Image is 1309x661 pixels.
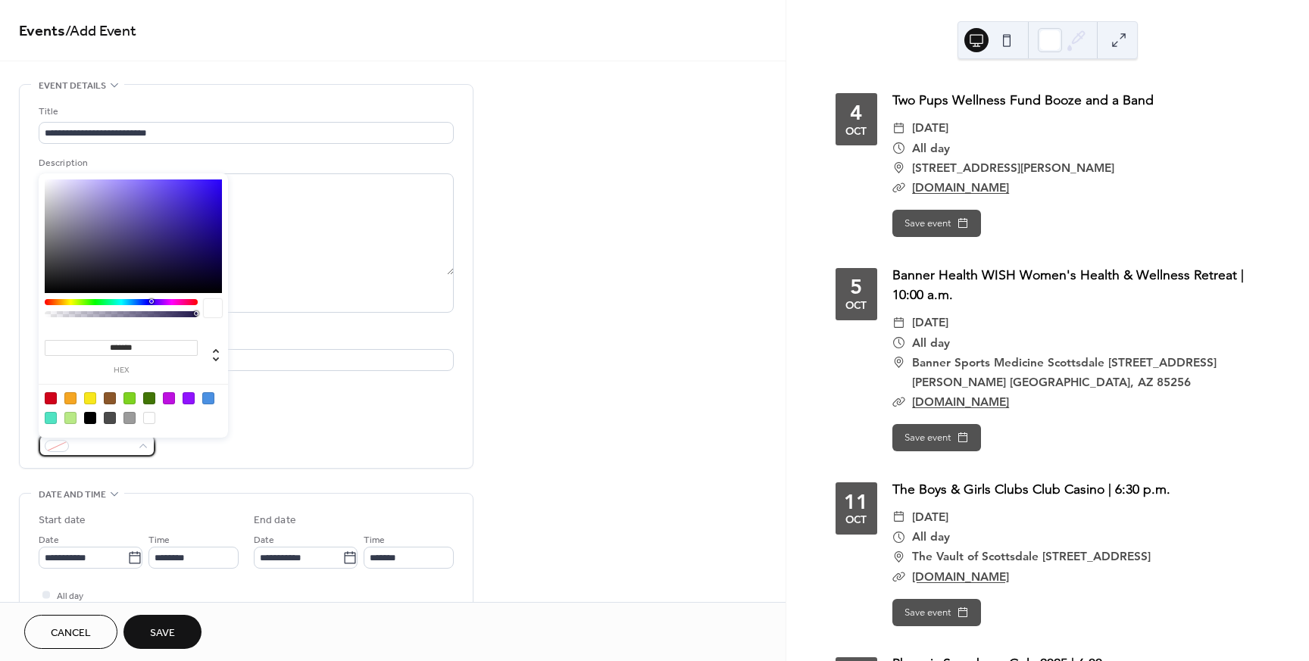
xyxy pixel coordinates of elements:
span: / Add Event [65,17,136,46]
span: Banner Sports Medicine Scottsdale [STREET_ADDRESS][PERSON_NAME] [GEOGRAPHIC_DATA], AZ 85256 [912,353,1260,392]
div: ​ [892,178,906,198]
span: All day [912,139,950,158]
div: End date [254,513,296,528]
span: Cancel [51,625,91,641]
span: Date [39,532,59,548]
div: #F5A623 [64,392,77,404]
div: Oct [845,126,867,137]
div: #F8E71C [84,392,96,404]
div: Oct [845,301,867,311]
div: ​ [892,118,906,138]
a: [DOMAIN_NAME] [912,394,1009,409]
a: [DOMAIN_NAME] [912,180,1009,195]
div: Oct [845,515,867,525]
span: Save [150,625,175,641]
div: Start date [39,513,86,528]
div: ​ [892,333,906,353]
div: ​ [892,139,906,158]
a: [DOMAIN_NAME] [912,569,1009,584]
div: ​ [892,392,906,412]
span: The Vault of Scottsdale [STREET_ADDRESS] [912,547,1151,566]
div: #D0021B [45,392,57,404]
div: #4A4A4A [104,412,116,424]
a: The Boys & Girls Clubs Club Casino | 6:30 p.m. [892,481,1170,497]
div: Location [39,331,451,347]
span: [STREET_ADDRESS][PERSON_NAME] [912,158,1114,178]
button: Save event [892,210,981,237]
div: ​ [892,567,906,587]
span: [DATE] [912,118,948,138]
div: #417505 [143,392,155,404]
div: ​ [892,547,906,566]
span: All day [912,333,950,353]
span: Event details [39,78,106,94]
div: 5 [850,276,862,298]
div: #8B572A [104,392,116,404]
a: Events [19,17,65,46]
div: #B8E986 [64,412,77,424]
div: Title [39,104,451,120]
button: Save [123,615,202,649]
button: Cancel [24,615,117,649]
span: All day [57,588,83,604]
div: ​ [892,158,906,178]
div: Description [39,155,451,171]
button: Save event [892,599,981,626]
button: Save event [892,424,981,451]
div: 11 [844,491,868,513]
span: All day [912,527,950,547]
div: ​ [892,527,906,547]
span: Time [148,532,170,548]
div: #FFFFFF [143,412,155,424]
div: #000000 [84,412,96,424]
span: [DATE] [912,507,948,527]
div: ​ [892,507,906,527]
span: Date and time [39,487,106,503]
span: Date [254,532,274,548]
a: Banner Health WISH Women's Health & Wellness Retreat | 10:00 a.m. [892,267,1244,303]
div: #7ED321 [123,392,136,404]
div: #50E3C2 [45,412,57,424]
div: #9B9B9B [123,412,136,424]
div: ​ [892,353,906,373]
span: [DATE] [912,313,948,332]
div: 4 [850,102,862,123]
div: #9013FE [183,392,195,404]
a: Two Pups Wellness Fund Booze and a Band [892,92,1154,108]
div: ​ [892,313,906,332]
div: #4A90E2 [202,392,214,404]
div: #BD10E0 [163,392,175,404]
label: hex [45,366,198,375]
span: Time [364,532,385,548]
